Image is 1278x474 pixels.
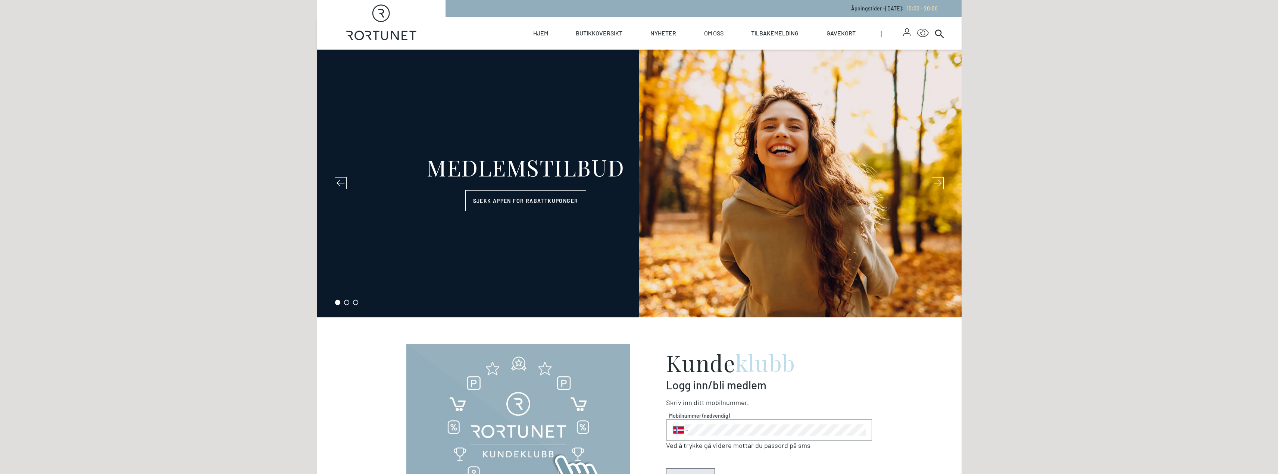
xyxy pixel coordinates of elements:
div: MEDLEMSTILBUD [426,156,625,178]
a: Om oss [704,17,724,50]
span: Mobilnummer . [706,398,749,406]
span: | [881,17,904,50]
a: Butikkoversikt [576,17,622,50]
button: Open Accessibility Menu [917,27,929,39]
span: klubb [735,348,796,377]
a: Gavekort [827,17,856,50]
span: 10:00 - 20:00 [907,5,938,12]
a: 10:00 - 20:00 [904,5,938,12]
div: slide 1 of 3 [317,50,962,317]
p: Logg inn/bli medlem [666,378,872,392]
p: Ved å trykke gå videre mottar du passord på sms [666,440,872,451]
section: carousel-slider [317,50,962,317]
a: Hjem [533,17,548,50]
a: Nyheter [650,17,676,50]
p: Åpningstider - [DATE] : [851,4,938,12]
span: Mobilnummer (nødvendig) [669,412,869,420]
h2: Kunde [666,351,872,374]
p: Skriv inn ditt [666,398,872,408]
a: Tilbakemelding [751,17,799,50]
a: Sjekk appen for rabattkuponger [465,190,586,211]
